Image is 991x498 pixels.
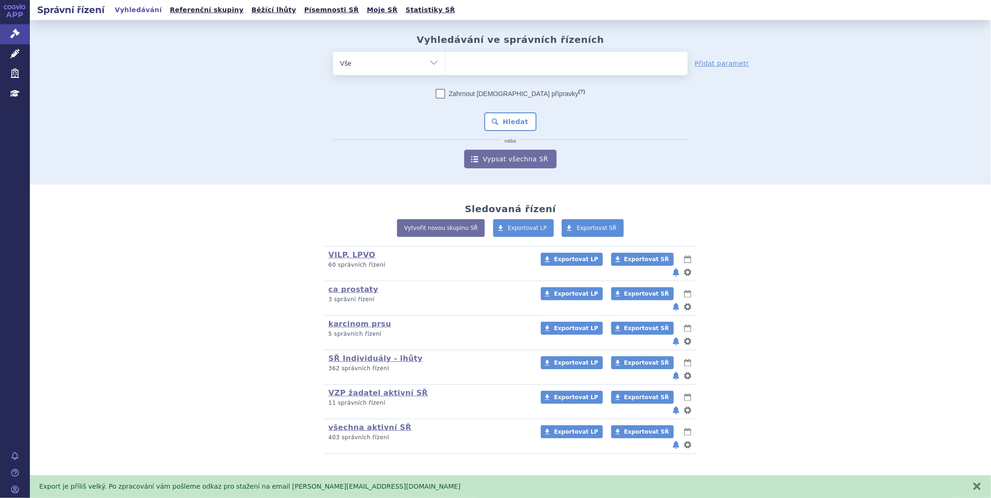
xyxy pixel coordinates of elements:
[554,256,598,263] span: Exportovat LP
[624,325,669,332] span: Exportovat SŘ
[611,287,674,300] a: Exportovat SŘ
[541,253,603,266] a: Exportovat LP
[328,319,391,328] a: karcinom prsu
[465,203,556,214] h2: Sledovaná řízení
[624,290,669,297] span: Exportovat SŘ
[301,4,362,16] a: Písemnosti SŘ
[554,290,598,297] span: Exportovat LP
[328,296,529,304] p: 3 správní řízení
[611,322,674,335] a: Exportovat SŘ
[611,425,674,438] a: Exportovat SŘ
[683,392,692,403] button: lhůty
[577,225,617,231] span: Exportovat SŘ
[541,391,603,404] a: Exportovat LP
[683,267,692,278] button: nastavení
[328,423,412,432] a: všechna aktivní SŘ
[683,323,692,334] button: lhůty
[671,370,681,381] button: notifikace
[484,112,537,131] button: Hledat
[403,4,458,16] a: Statistiky SŘ
[683,254,692,265] button: lhůty
[611,356,674,369] a: Exportovat SŘ
[624,360,669,366] span: Exportovat SŘ
[464,150,557,168] a: Vypsat všechna SŘ
[554,429,598,435] span: Exportovat LP
[562,219,624,237] a: Exportovat SŘ
[541,322,603,335] a: Exportovat LP
[554,325,598,332] span: Exportovat LP
[554,360,598,366] span: Exportovat LP
[508,225,547,231] span: Exportovat LP
[328,250,376,259] a: VILP, LPVO
[328,330,529,338] p: 5 správních řízení
[493,219,554,237] a: Exportovat LP
[624,256,669,263] span: Exportovat SŘ
[541,287,603,300] a: Exportovat LP
[683,426,692,437] button: lhůty
[683,370,692,381] button: nastavení
[671,439,681,450] button: notifikace
[683,288,692,299] button: lhůty
[683,301,692,312] button: nastavení
[671,336,681,347] button: notifikace
[611,391,674,404] a: Exportovat SŘ
[695,59,749,68] a: Přidat parametr
[112,4,165,16] a: Vyhledávání
[39,482,963,491] div: Export je příliš velký. Po zpracování vám pošleme odkaz pro stažení na email [PERSON_NAME][EMAIL_...
[683,439,692,450] button: nastavení
[328,261,529,269] p: 60 správních řízení
[328,388,428,397] a: VZP žadatel aktivní SŘ
[500,138,521,144] i: nebo
[972,482,982,491] button: zavřít
[683,357,692,368] button: lhůty
[671,267,681,278] button: notifikace
[436,89,585,98] label: Zahrnout [DEMOGRAPHIC_DATA] přípravky
[328,434,529,442] p: 403 správních řízení
[579,89,585,95] abbr: (?)
[671,301,681,312] button: notifikace
[683,405,692,416] button: nastavení
[364,4,400,16] a: Moje SŘ
[683,336,692,347] button: nastavení
[624,429,669,435] span: Exportovat SŘ
[554,394,598,401] span: Exportovat LP
[671,405,681,416] button: notifikace
[541,356,603,369] a: Exportovat LP
[417,34,604,45] h2: Vyhledávání ve správních řízeních
[397,219,485,237] a: Vytvořit novou skupinu SŘ
[167,4,246,16] a: Referenční skupiny
[328,365,529,373] p: 362 správních řízení
[328,354,423,363] a: SŘ Individuály - lhůty
[249,4,299,16] a: Běžící lhůty
[541,425,603,438] a: Exportovat LP
[611,253,674,266] a: Exportovat SŘ
[328,285,378,294] a: ca prostaty
[30,3,112,16] h2: Správní řízení
[328,399,529,407] p: 11 správních řízení
[624,394,669,401] span: Exportovat SŘ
